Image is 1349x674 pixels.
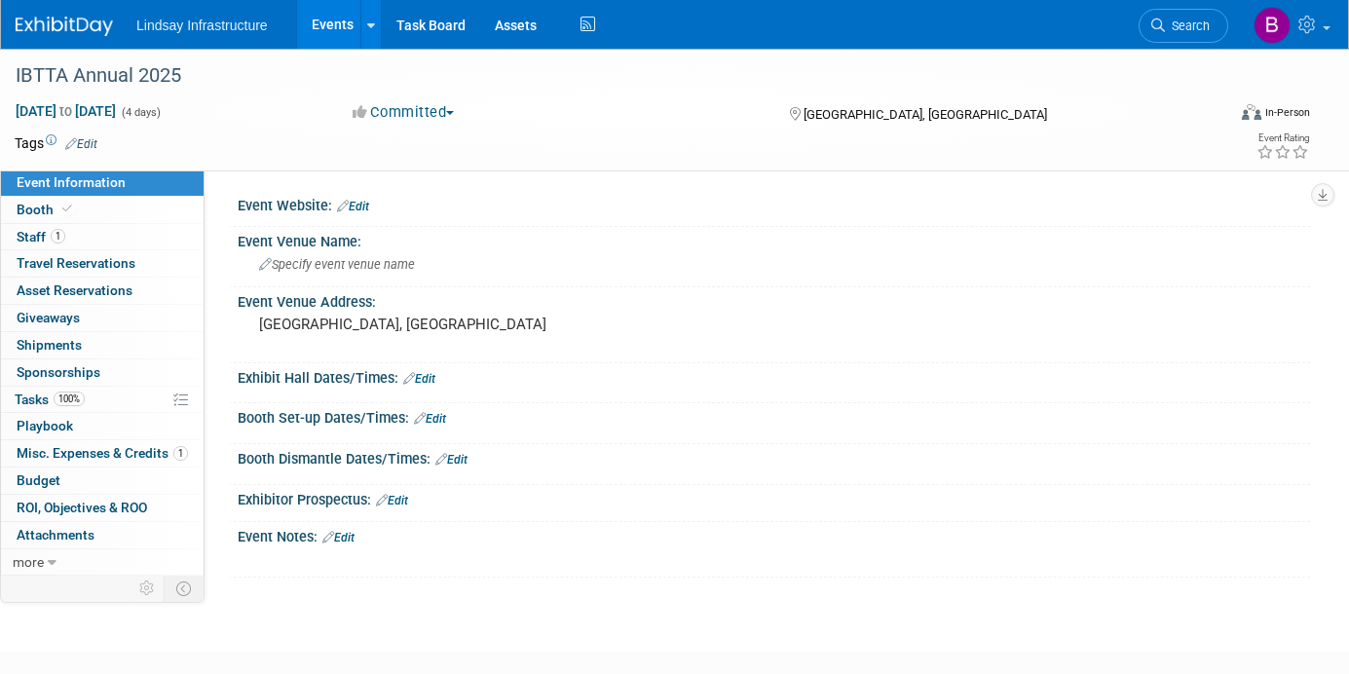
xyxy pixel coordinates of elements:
a: Edit [322,531,355,544]
span: Specify event venue name [259,257,415,272]
a: Asset Reservations [1,278,204,304]
i: Booth reservation complete [62,204,72,214]
span: (4 days) [120,106,161,119]
div: Event Venue Name: [238,227,1310,251]
a: Budget [1,468,204,494]
div: Event Notes: [238,522,1310,547]
div: Event Rating [1256,133,1309,143]
a: Search [1139,9,1228,43]
a: Staff1 [1,224,204,250]
div: Event Website: [238,191,1310,216]
a: Event Information [1,169,204,196]
td: Toggle Event Tabs [165,576,205,601]
a: Shipments [1,332,204,358]
span: to [56,103,75,119]
span: Sponsorships [17,364,100,380]
span: Shipments [17,337,82,353]
span: ROI, Objectives & ROO [17,500,147,515]
a: Edit [435,453,468,467]
span: [DATE] [DATE] [15,102,117,120]
a: Edit [414,412,446,426]
span: Booth [17,202,76,217]
span: more [13,554,44,570]
button: Committed [346,102,462,123]
img: Brittany Russell [1254,7,1291,44]
img: Format-Inperson.png [1242,104,1261,120]
span: Lindsay Infrastructure [136,18,268,33]
div: Event Format [1118,101,1310,131]
div: Exhibitor Prospectus: [238,485,1310,510]
a: Travel Reservations [1,250,204,277]
div: Exhibit Hall Dates/Times: [238,363,1310,389]
span: Misc. Expenses & Credits [17,445,188,461]
a: Sponsorships [1,359,204,386]
a: more [1,549,204,576]
pre: [GEOGRAPHIC_DATA], [GEOGRAPHIC_DATA] [259,316,663,333]
span: Asset Reservations [17,282,132,298]
a: Edit [337,200,369,213]
div: In-Person [1264,105,1310,120]
span: 1 [173,446,188,461]
td: Tags [15,133,97,153]
span: 1 [51,229,65,243]
span: Attachments [17,527,94,543]
span: Budget [17,472,60,488]
a: Edit [376,494,408,507]
span: Travel Reservations [17,255,135,271]
a: Misc. Expenses & Credits1 [1,440,204,467]
div: IBTTA Annual 2025 [9,58,1200,94]
div: Booth Set-up Dates/Times: [238,403,1310,429]
td: Personalize Event Tab Strip [131,576,165,601]
a: Attachments [1,522,204,548]
div: Event Venue Address: [238,287,1310,312]
a: Playbook [1,413,204,439]
span: Search [1165,19,1210,33]
span: Staff [17,229,65,244]
a: Edit [65,137,97,151]
a: Tasks100% [1,387,204,413]
span: 100% [54,392,85,406]
a: Booth [1,197,204,223]
a: Edit [403,372,435,386]
span: Giveaways [17,310,80,325]
div: Booth Dismantle Dates/Times: [238,444,1310,469]
span: Playbook [17,418,73,433]
span: Tasks [15,392,85,407]
a: Giveaways [1,305,204,331]
img: ExhibitDay [16,17,113,36]
span: Event Information [17,174,126,190]
span: [GEOGRAPHIC_DATA], [GEOGRAPHIC_DATA] [804,107,1047,122]
a: ROI, Objectives & ROO [1,495,204,521]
